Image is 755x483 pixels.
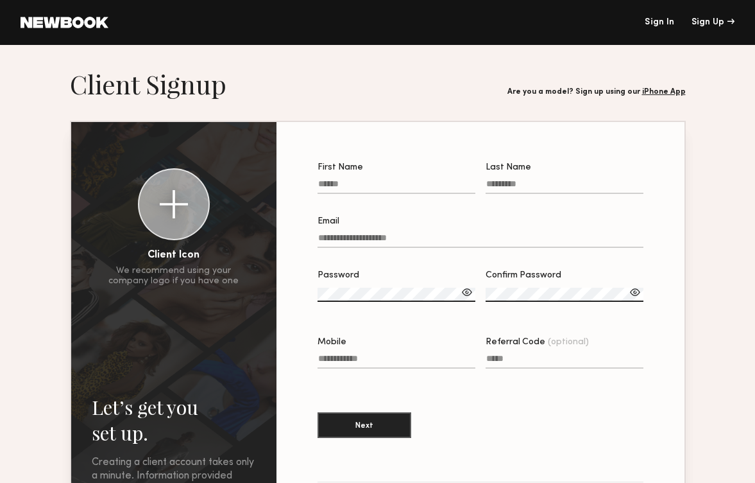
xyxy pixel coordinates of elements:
[486,163,643,172] div: Last Name
[645,18,674,27] a: Sign In
[148,250,199,261] div: Client Icon
[318,412,411,438] button: Next
[318,288,475,302] input: Password
[318,217,643,226] div: Email
[642,88,686,96] a: iPhone App
[486,179,643,194] input: Last Name
[318,163,475,172] div: First Name
[486,271,643,280] div: Confirm Password
[507,88,686,96] div: Are you a model? Sign up using our
[108,266,239,286] div: We recommend using your company logo if you have one
[70,68,226,100] h1: Client Signup
[318,338,475,347] div: Mobile
[318,179,475,194] input: First Name
[486,288,643,302] input: Confirm Password
[318,271,475,280] div: Password
[318,233,643,248] input: Email
[691,18,734,27] div: Sign Up
[486,354,643,369] input: Referral Code(optional)
[486,338,643,347] div: Referral Code
[318,354,475,369] input: Mobile
[548,338,589,347] span: (optional)
[92,394,256,446] h2: Let’s get you set up.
